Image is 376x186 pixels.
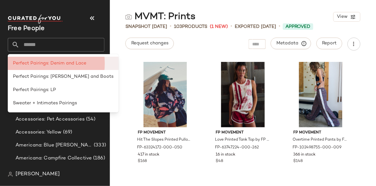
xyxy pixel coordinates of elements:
[215,137,270,143] span: Love Printed Tank Top by FP Movement at Free People in Red, Size: XS
[174,24,182,29] span: 103
[210,23,228,30] span: (1 New)
[80,77,93,84] span: (113)
[337,14,348,19] span: View
[317,38,342,49] button: Report
[16,155,92,162] span: Americana: Campfire Collective
[215,145,259,151] span: FP-63747224-000-262
[16,142,92,149] span: Americana: Blue [PERSON_NAME] Baby
[322,41,337,46] span: Report
[125,23,167,30] span: Snapshot [DATE]
[131,41,168,46] span: Request changes
[16,90,65,97] span: Accessories: Festival
[92,142,106,149] span: (333)
[294,158,303,164] span: $148
[125,14,132,20] img: svg%3e
[235,23,276,30] p: Exported [DATE]
[16,103,81,110] span: Accessories: Matcha Green
[216,152,235,158] span: 16 in stock
[271,38,311,49] button: Metadata
[137,137,192,143] span: Hit The Slopes Printed Pullover Jacket by FP Movement at Free People in Purple, Size: XL
[16,170,60,178] span: [PERSON_NAME]
[279,23,280,30] span: •
[65,90,78,97] span: (159)
[81,103,91,110] span: (89)
[294,130,348,136] span: FP Movement
[16,129,62,136] span: Accessories: Yellow
[125,10,196,23] div: MVMT: Prints
[170,23,171,30] span: •
[210,62,275,127] img: 63747224_262_0
[16,116,85,123] span: Accessories: Pet Accessories
[174,23,207,30] div: Products
[231,23,232,30] span: •
[294,152,316,158] span: 366 in stock
[92,155,105,162] span: (186)
[8,172,13,177] img: svg%3e
[133,62,198,127] img: 63324172_050_0
[125,38,174,49] button: Request changes
[62,129,72,136] span: (69)
[138,158,147,164] span: $168
[288,62,353,127] img: 102498755_009_0
[22,64,45,71] span: Curations
[285,23,311,30] span: Approved
[138,152,160,158] span: 417 in stock
[333,12,360,22] button: View
[93,168,106,175] span: (294)
[216,158,223,164] span: $48
[16,168,93,175] span: Americana: Country Line Festival
[293,145,342,151] span: FP-102498755-000-009
[85,116,96,123] span: (54)
[137,145,183,151] span: FP-63324172-000-050
[8,15,63,24] img: cfy_white_logo.C9jOOHJF.svg
[8,25,45,32] span: Current Company Name
[293,137,348,143] span: Overtime Printed Pants by FP Movement at Free People in Black, Size: S
[16,77,80,84] span: Accessories: Cold Weather
[216,130,270,136] span: FP Movement
[138,130,193,136] span: FP Movement
[276,41,306,46] span: Metadata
